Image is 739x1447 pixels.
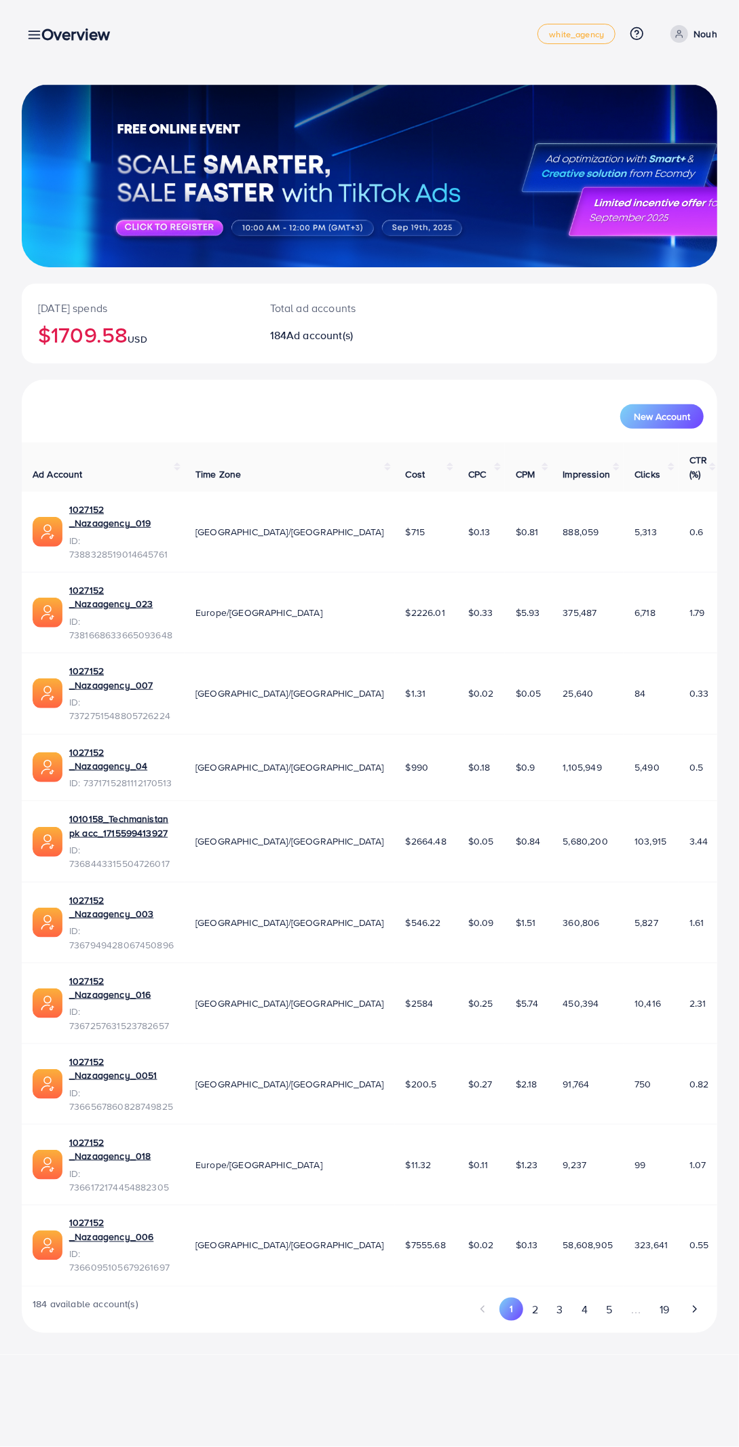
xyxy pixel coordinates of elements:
[41,24,121,44] h3: Overview
[634,1158,645,1172] span: 99
[634,467,660,481] span: Clicks
[33,988,62,1018] img: ic-ads-acc.e4c84228.svg
[195,467,241,481] span: Time Zone
[33,827,62,857] img: ic-ads-acc.e4c84228.svg
[516,997,539,1010] span: $5.74
[270,329,411,342] h2: 184
[406,525,425,539] span: $715
[195,1158,322,1172] span: Europe/[GEOGRAPHIC_DATA]
[689,1239,709,1252] span: 0.55
[69,1167,174,1195] span: ID: 7366172174454882305
[634,916,658,929] span: 5,827
[523,1298,548,1323] button: Go to page 2
[270,300,411,316] p: Total ad accounts
[69,1055,174,1083] a: 1027152 _Nazaagency_0051
[195,760,384,774] span: [GEOGRAPHIC_DATA]/[GEOGRAPHIC_DATA]
[33,752,62,782] img: ic-ads-acc.e4c84228.svg
[128,332,147,346] span: USD
[563,997,599,1010] span: 450,394
[195,525,384,539] span: [GEOGRAPHIC_DATA]/[GEOGRAPHIC_DATA]
[596,1298,621,1323] button: Go to page 5
[572,1298,596,1323] button: Go to page 4
[516,760,535,774] span: $0.9
[516,916,536,929] span: $1.51
[634,834,666,848] span: 103,915
[406,1077,437,1091] span: $200.5
[69,974,174,1002] a: 1027152 _Nazaagency_016
[689,834,708,848] span: 3.44
[69,664,174,692] a: 1027152 _Nazaagency_007
[69,1248,174,1275] span: ID: 7366095105679261697
[634,760,660,774] span: 5,490
[468,1158,489,1172] span: $0.11
[681,1386,729,1437] iframe: Chat
[69,812,174,840] a: 1010158_Techmanistan pk acc_1715599413927
[683,1298,706,1321] button: Go to next page
[516,467,535,481] span: CPM
[634,1077,651,1091] span: 750
[634,412,690,421] span: New Account
[69,1086,174,1114] span: ID: 7366567860828749825
[33,1231,62,1260] img: ic-ads-acc.e4c84228.svg
[286,328,353,343] span: Ad account(s)
[406,687,426,700] span: $1.31
[563,1077,590,1091] span: 91,764
[689,760,703,774] span: 0.5
[689,687,709,700] span: 0.33
[69,924,174,952] span: ID: 7367949428067450896
[665,25,717,43] a: Nouh
[651,1298,679,1323] button: Go to page 19
[195,1077,384,1091] span: [GEOGRAPHIC_DATA]/[GEOGRAPHIC_DATA]
[406,606,445,619] span: $2226.01
[537,24,615,44] a: white_agency
[516,606,540,619] span: $5.93
[563,1158,587,1172] span: 9,237
[69,695,174,723] span: ID: 7372751548805726224
[563,467,611,481] span: Impression
[468,467,486,481] span: CPC
[689,606,705,619] span: 1.79
[689,916,704,929] span: 1.61
[195,997,384,1010] span: [GEOGRAPHIC_DATA]/[GEOGRAPHIC_DATA]
[195,606,322,619] span: Europe/[GEOGRAPHIC_DATA]
[516,1158,538,1172] span: $1.23
[468,1239,494,1252] span: $0.02
[634,1239,668,1252] span: 323,641
[549,30,604,39] span: white_agency
[33,908,62,938] img: ic-ads-acc.e4c84228.svg
[468,834,494,848] span: $0.05
[195,1239,384,1252] span: [GEOGRAPHIC_DATA]/[GEOGRAPHIC_DATA]
[69,503,174,530] a: 1027152 _Nazaagency_019
[468,525,491,539] span: $0.13
[69,746,174,773] a: 1027152 _Nazaagency_04
[468,1077,493,1091] span: $0.27
[689,997,706,1010] span: 2.31
[468,606,493,619] span: $0.33
[33,1069,62,1099] img: ic-ads-acc.e4c84228.svg
[516,1239,538,1252] span: $0.13
[468,687,494,700] span: $0.02
[620,404,704,429] button: New Account
[563,834,608,848] span: 5,680,200
[689,453,707,480] span: CTR (%)
[69,893,174,921] a: 1027152 _Nazaagency_003
[406,1239,446,1252] span: $7555.68
[33,598,62,628] img: ic-ads-acc.e4c84228.svg
[69,534,174,562] span: ID: 7388328519014645761
[689,1077,709,1091] span: 0.82
[406,467,425,481] span: Cost
[33,467,83,481] span: Ad Account
[69,843,174,871] span: ID: 7368443315504726017
[689,1158,706,1172] span: 1.07
[195,687,384,700] span: [GEOGRAPHIC_DATA]/[GEOGRAPHIC_DATA]
[406,916,441,929] span: $546.22
[689,525,703,539] span: 0.6
[468,997,493,1010] span: $0.25
[33,1298,138,1323] span: 184 available account(s)
[406,834,447,848] span: $2664.48
[406,760,429,774] span: $990
[406,1158,432,1172] span: $11.32
[563,916,600,929] span: 360,806
[38,322,238,347] h2: $1709.58
[516,687,542,700] span: $0.05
